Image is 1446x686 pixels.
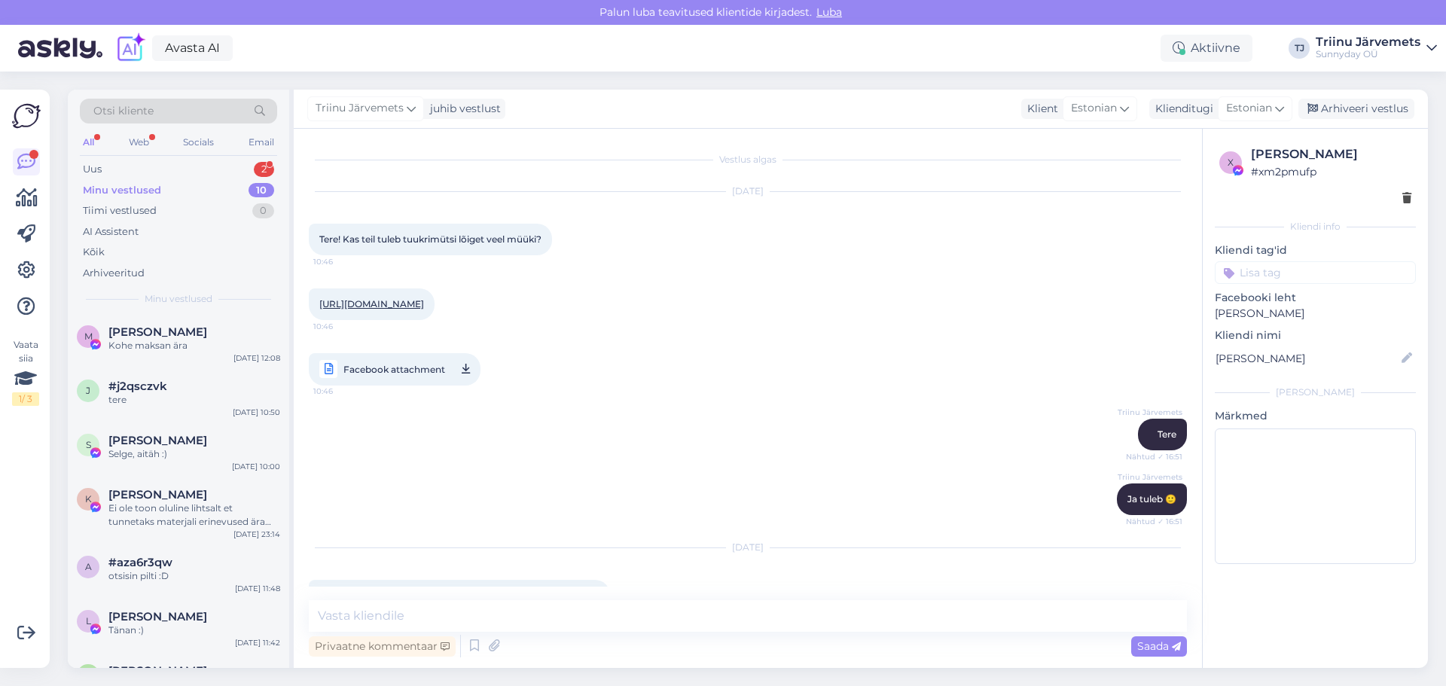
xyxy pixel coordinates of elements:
span: L [86,615,91,627]
div: Selge, aitäh :) [108,447,280,461]
span: Kristi Õisma [108,488,207,502]
a: Avasta AI [152,35,233,61]
div: 1 / 3 [12,392,39,406]
span: K [85,493,92,505]
div: tere [108,393,280,407]
p: [PERSON_NAME] [1215,306,1416,322]
div: Tiimi vestlused [83,203,157,218]
span: 10:46 [313,256,370,267]
p: Märkmed [1215,408,1416,424]
div: [DATE] 11:42 [235,637,280,648]
p: Facebooki leht [1215,290,1416,306]
input: Lisa nimi [1216,350,1399,367]
div: [DATE] 11:48 [235,583,280,594]
div: Tänan :) [108,623,280,637]
span: Ja tuleb 🙂 [1127,493,1176,505]
div: Kliendi info [1215,220,1416,233]
div: Web [126,133,152,152]
div: All [80,133,97,152]
span: Otsi kliente [93,103,154,119]
div: [DATE] 10:50 [233,407,280,418]
div: Email [246,133,277,152]
div: 10 [249,183,274,198]
img: explore-ai [114,32,146,64]
div: Sunnyday OÜ [1316,48,1420,60]
div: Klienditugi [1149,101,1213,117]
span: a [85,561,92,572]
input: Lisa tag [1215,261,1416,284]
div: Arhiveeritud [83,266,145,281]
div: Kõik [83,245,105,260]
span: x [1228,157,1234,168]
span: #aza6r3qw [108,556,172,569]
div: [DATE] 10:00 [232,461,280,472]
span: Margit Salk [108,664,207,678]
span: j [86,385,90,396]
div: otsisin pilti :D [108,569,280,583]
a: [URL][DOMAIN_NAME] [319,298,424,309]
div: Arhiveeri vestlus [1298,99,1414,119]
a: Triinu JärvemetsSunnyday OÜ [1316,36,1437,60]
div: juhib vestlust [424,101,501,117]
div: # xm2pmufp [1251,163,1411,180]
div: TJ [1289,38,1310,59]
div: 0 [252,203,274,218]
span: Triinu Järvemets [1118,407,1182,418]
span: M [84,331,93,342]
span: Nähtud ✓ 16:51 [1126,516,1182,527]
span: 10:46 [313,382,370,401]
div: Triinu Järvemets [1316,36,1420,48]
div: Vestlus algas [309,153,1187,166]
img: Askly Logo [12,102,41,130]
span: Liisa Lindström [108,610,207,623]
div: 2 [254,162,274,177]
div: [DATE] 23:14 [233,529,280,540]
span: Moonika Kuuseoja [108,325,207,339]
p: Kliendi tag'id [1215,242,1416,258]
span: Nähtud ✓ 16:51 [1126,451,1182,462]
span: Estonian [1226,100,1272,117]
div: [PERSON_NAME] [1251,145,1411,163]
span: Estonian [1071,100,1117,117]
div: [PERSON_NAME] [1215,386,1416,399]
div: Klient [1021,101,1058,117]
div: Ei ole toon oluline lihtsalt et tunnetaks materjali erinevused ära edaspidi tean õiget [PERSON_NA... [108,502,280,529]
span: 10:46 [313,321,370,332]
span: Siiri Õisma [108,434,207,447]
span: Saada [1137,639,1181,653]
span: S [86,439,91,450]
div: Kohe maksan ära [108,339,280,352]
a: Facebook attachment10:46 [309,353,480,386]
div: AI Assistent [83,224,139,239]
div: Privaatne kommentaar [309,636,456,657]
div: Socials [180,133,217,152]
span: #j2qsczvk [108,380,167,393]
div: Aktiivne [1161,35,1252,62]
span: Tere! Kas teil tuleb tuukrimütsi lõiget veel müüki? [319,233,541,245]
div: Vaata siia [12,338,39,406]
span: Tere [1158,428,1176,440]
div: [DATE] [309,541,1187,554]
span: Luba [812,5,847,19]
div: [DATE] [309,184,1187,198]
span: Facebook attachment [343,360,445,379]
p: Kliendi nimi [1215,328,1416,343]
div: Minu vestlused [83,183,161,198]
span: Triinu Järvemets [316,100,404,117]
div: [DATE] 12:08 [233,352,280,364]
div: Uus [83,162,102,177]
span: Minu vestlused [145,292,212,306]
span: Triinu Järvemets [1118,471,1182,483]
